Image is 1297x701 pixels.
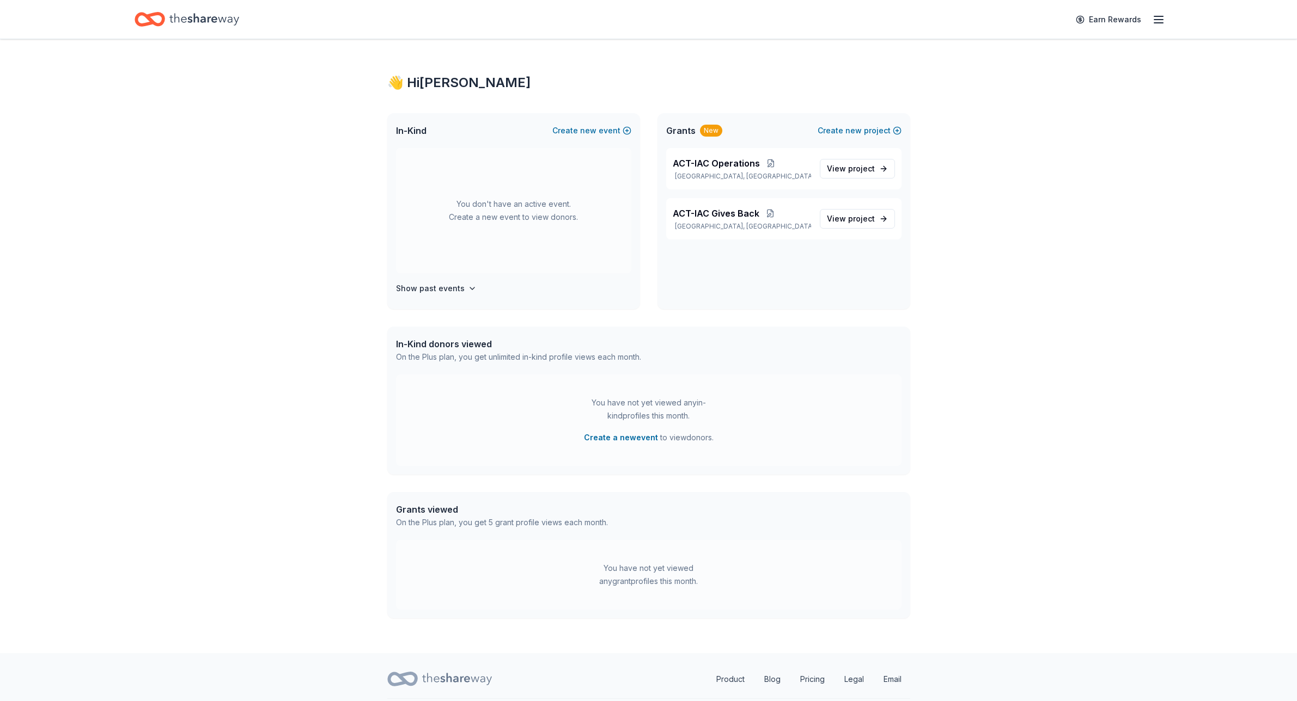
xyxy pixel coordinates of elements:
[387,74,910,91] div: 👋 Hi [PERSON_NAME]
[396,282,465,295] h4: Show past events
[666,124,696,137] span: Grants
[673,157,760,170] span: ACT-IAC Operations
[827,212,875,225] span: View
[584,431,658,444] button: Create a newevent
[1069,10,1148,29] a: Earn Rewards
[396,124,427,137] span: In-Kind
[396,350,641,364] div: On the Plus plan, you get unlimited in-kind profile views each month.
[708,668,910,690] nav: quick links
[845,124,862,137] span: new
[581,562,717,588] div: You have not yet viewed any grant profiles this month.
[673,222,811,231] p: [GEOGRAPHIC_DATA], [GEOGRAPHIC_DATA]
[396,282,477,295] button: Show past events
[827,162,875,175] span: View
[818,124,902,137] button: Createnewproject
[396,503,608,516] div: Grants viewed
[673,172,811,181] p: [GEOGRAPHIC_DATA], [GEOGRAPHIC_DATA]
[875,668,910,690] a: Email
[848,214,875,223] span: project
[135,7,239,32] a: Home
[396,148,631,273] div: You don't have an active event. Create a new event to view donors.
[580,124,596,137] span: new
[820,209,895,229] a: View project
[756,668,789,690] a: Blog
[396,337,641,350] div: In-Kind donors viewed
[584,431,714,444] span: to view donors .
[836,668,873,690] a: Legal
[673,207,759,220] span: ACT-IAC Gives Back
[700,125,722,137] div: New
[396,516,608,529] div: On the Plus plan, you get 5 grant profile views each month.
[708,668,753,690] a: Product
[791,668,833,690] a: Pricing
[552,124,631,137] button: Createnewevent
[848,164,875,173] span: project
[581,396,717,422] div: You have not yet viewed any in-kind profiles this month.
[820,159,895,179] a: View project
